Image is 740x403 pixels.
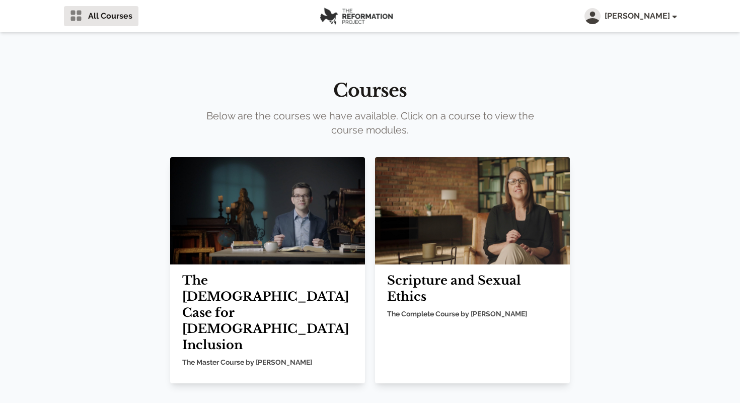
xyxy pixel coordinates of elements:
span: [PERSON_NAME] [605,10,676,22]
img: Mountain [375,157,570,264]
a: All Courses [64,6,138,26]
h2: Courses [48,81,692,101]
h2: The [DEMOGRAPHIC_DATA] Case for [DEMOGRAPHIC_DATA] Inclusion [182,273,353,353]
span: All Courses [88,10,132,22]
h5: The Complete Course by [PERSON_NAME] [387,309,558,319]
button: [PERSON_NAME] [584,8,676,24]
p: Below are the courses we have available. Click on a course to view the course modules. [201,109,539,137]
img: Mountain [170,157,365,264]
img: logo.png [320,8,393,25]
h2: Scripture and Sexual Ethics [387,273,558,305]
h5: The Master Course by [PERSON_NAME] [182,357,353,367]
